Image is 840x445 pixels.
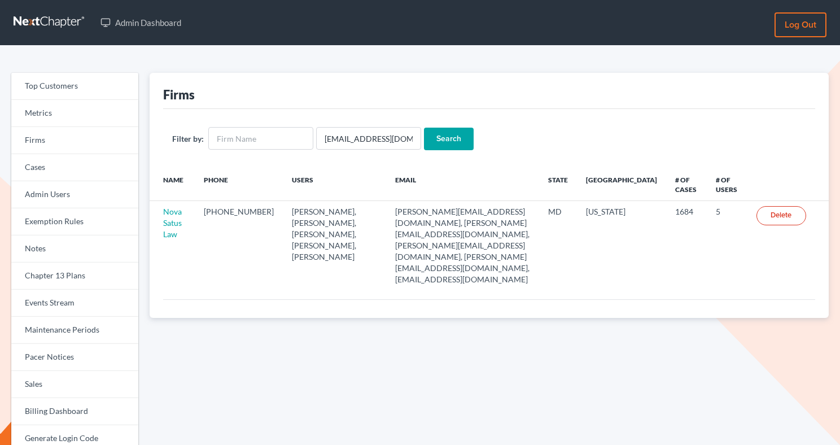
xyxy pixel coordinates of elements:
[11,127,138,154] a: Firms
[11,235,138,263] a: Notes
[11,154,138,181] a: Cases
[172,133,204,145] label: Filter by:
[577,168,666,201] th: [GEOGRAPHIC_DATA]
[539,201,577,290] td: MD
[208,127,313,150] input: Firm Name
[386,201,539,290] td: [PERSON_NAME][EMAIL_ADDRESS][DOMAIN_NAME], [PERSON_NAME][EMAIL_ADDRESS][DOMAIN_NAME], [PERSON_NAM...
[11,398,138,425] a: Billing Dashboard
[577,201,666,290] td: [US_STATE]
[195,201,283,290] td: [PHONE_NUMBER]
[707,201,747,290] td: 5
[666,201,707,290] td: 1684
[539,168,577,201] th: State
[11,73,138,100] a: Top Customers
[11,263,138,290] a: Chapter 13 Plans
[11,208,138,235] a: Exemption Rules
[283,168,386,201] th: Users
[707,168,747,201] th: # of Users
[150,168,195,201] th: Name
[195,168,283,201] th: Phone
[283,201,386,290] td: [PERSON_NAME], [PERSON_NAME], [PERSON_NAME], [PERSON_NAME], [PERSON_NAME]
[11,181,138,208] a: Admin Users
[316,127,421,150] input: Users
[11,290,138,317] a: Events Stream
[424,128,474,150] input: Search
[386,168,539,201] th: Email
[95,12,187,33] a: Admin Dashboard
[756,206,806,225] a: Delete
[666,168,707,201] th: # of Cases
[11,344,138,371] a: Pacer Notices
[775,12,826,37] a: Log out
[163,207,182,239] a: Nova Satus Law
[11,317,138,344] a: Maintenance Periods
[163,86,195,103] div: Firms
[11,100,138,127] a: Metrics
[11,371,138,398] a: Sales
